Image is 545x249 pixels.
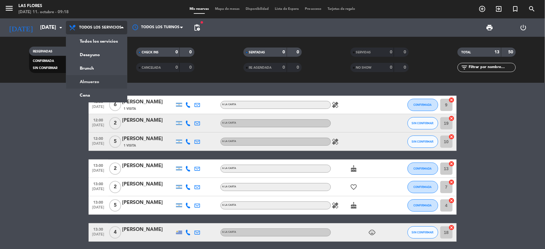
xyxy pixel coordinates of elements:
[332,202,339,209] i: healing
[222,103,236,106] span: A LA CARTA
[190,50,193,54] strong: 0
[302,7,324,11] span: Pre-acceso
[66,35,127,48] a: Todos los servicios
[122,162,175,170] div: [PERSON_NAME]
[404,50,407,54] strong: 0
[408,199,438,212] button: CONFIRMADA
[350,183,358,191] i: favorite_border
[91,123,106,130] span: [DATE]
[243,7,272,11] span: Disponibilidad
[390,65,392,70] strong: 0
[66,75,127,89] a: Almuerzo
[91,105,106,112] span: [DATE]
[283,50,285,54] strong: 0
[356,51,371,54] span: SERVIDAS
[33,50,52,53] span: RESERVADAS
[5,4,14,13] i: menu
[222,140,236,143] span: A LA CARTA
[142,51,159,54] span: CHECK INS
[249,66,272,69] span: RE AGENDADA
[33,59,54,63] span: CONFIRMADA
[479,5,486,13] i: add_circle_outline
[495,5,503,13] i: exit_to_app
[461,51,471,54] span: TOTAL
[91,198,106,205] span: 13:00
[350,165,358,172] i: cake
[212,7,243,11] span: Mapa de mesas
[408,226,438,239] button: SIN CONFIRMAR
[408,163,438,175] button: CONFIRMADA
[414,103,432,106] span: CONFIRMADA
[124,143,136,148] span: 1 Visita
[369,229,376,236] i: child_care
[66,48,127,62] a: Desayuno
[449,179,455,185] i: cancel
[200,21,204,24] span: fiber_manual_record
[122,226,175,234] div: [PERSON_NAME]
[109,99,121,111] span: 6
[18,3,69,9] div: Las Flores
[222,186,236,188] span: A LA CARTA
[5,21,37,34] i: [DATE]
[66,62,127,75] a: Brunch
[461,64,468,71] i: filter_list
[528,5,536,13] i: search
[512,5,519,13] i: turned_in_not
[91,180,106,187] span: 13:00
[79,25,121,30] span: Todos los servicios
[332,138,339,145] i: healing
[449,224,455,231] i: cancel
[109,117,121,129] span: 2
[324,7,359,11] span: Tarjetas de regalo
[91,169,106,176] span: [DATE]
[412,121,434,125] span: SIN CONFIRMAR
[408,117,438,129] button: SIN CONFIRMAR
[412,231,434,234] span: SIN CONFIRMAR
[272,7,302,11] span: Lista de Espera
[122,135,175,143] div: [PERSON_NAME]
[186,7,212,11] span: Mis reservas
[122,98,175,106] div: [PERSON_NAME]
[249,51,265,54] span: SENTADAS
[91,225,106,232] span: 13:30
[109,199,121,212] span: 5
[109,181,121,193] span: 2
[507,18,540,37] div: LOG OUT
[222,167,236,170] span: A LA CARTA
[509,50,515,54] strong: 50
[468,64,516,71] input: Filtrar por nombre...
[91,135,106,142] span: 12:00
[66,89,127,102] a: Cena
[408,136,438,148] button: SIN CONFIRMAR
[222,204,236,206] span: A LA CARTA
[297,50,300,54] strong: 0
[91,205,106,213] span: [DATE]
[222,231,236,233] span: A LA CARTA
[122,117,175,124] div: [PERSON_NAME]
[283,65,285,70] strong: 0
[414,204,432,207] span: CONFIRMADA
[5,4,14,15] button: menu
[175,50,178,54] strong: 0
[408,99,438,111] button: CONFIRMADA
[414,167,432,170] span: CONFIRMADA
[91,232,106,239] span: [DATE]
[414,185,432,189] span: CONFIRMADA
[449,115,455,121] i: cancel
[449,97,455,103] i: cancel
[486,24,493,31] span: print
[142,66,161,69] span: CANCELADA
[109,136,121,148] span: 5
[175,65,178,70] strong: 0
[109,226,121,239] span: 4
[91,116,106,123] span: 12:00
[332,101,339,109] i: healing
[190,65,193,70] strong: 0
[57,24,64,31] i: arrow_drop_down
[449,197,455,204] i: cancel
[193,24,201,31] span: pending_actions
[390,50,392,54] strong: 0
[449,134,455,140] i: cancel
[408,181,438,193] button: CONFIRMADA
[91,142,106,149] span: [DATE]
